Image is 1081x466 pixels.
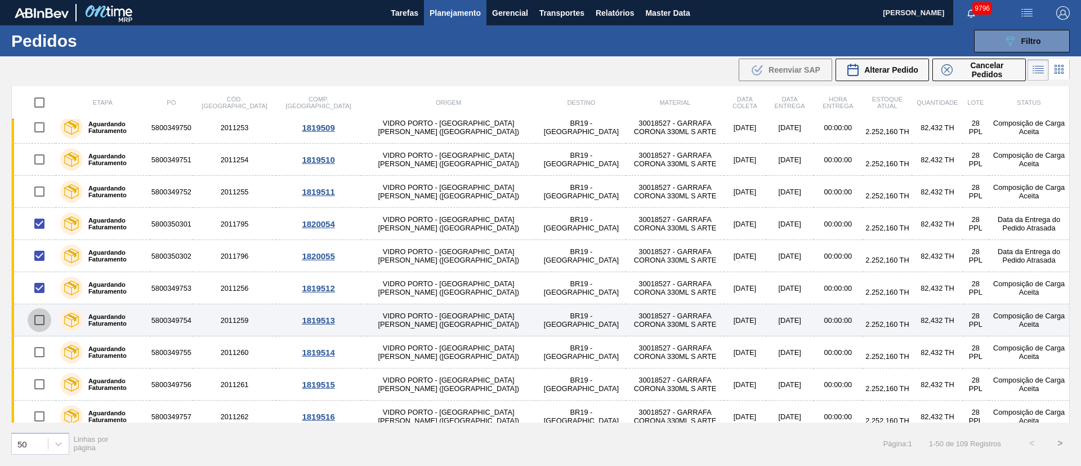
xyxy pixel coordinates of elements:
td: BR19 - [GEOGRAPHIC_DATA] [536,401,626,433]
td: 30018527 - GARRAFA CORONA 330ML S ARTE [626,336,723,369]
td: 5800349753 [150,272,193,304]
td: 2011256 [193,272,276,304]
span: Status [1017,99,1040,106]
span: Alterar Pedido [864,65,918,74]
td: 82,432 TH [912,369,962,401]
td: 5800350301 [150,208,193,240]
div: 1819514 [278,348,359,357]
td: 30018527 - GARRAFA CORONA 330ML S ARTE [626,369,723,401]
td: 82,432 TH [912,208,962,240]
td: 00:00:00 [814,240,863,272]
td: [DATE] [766,208,814,240]
span: Gerencial [492,6,528,20]
td: BR19 - [GEOGRAPHIC_DATA] [536,112,626,144]
td: [DATE] [724,240,766,272]
td: [DATE] [724,176,766,208]
td: 00:00:00 [814,176,863,208]
td: [DATE] [724,401,766,433]
img: userActions [1020,6,1034,20]
button: Filtro [974,30,1070,52]
td: 2011255 [193,176,276,208]
td: BR19 - [GEOGRAPHIC_DATA] [536,240,626,272]
span: Origem [436,99,461,106]
a: Aguardando Faturamento58003503022011796VIDRO PORTO - [GEOGRAPHIC_DATA][PERSON_NAME] ([GEOGRAPHIC_... [12,240,1070,272]
span: 2.252,160 TH [865,127,909,136]
td: [DATE] [766,304,814,336]
td: 30018527 - GARRAFA CORONA 330ML S ARTE [626,401,723,433]
span: Filtro [1021,37,1041,46]
span: Hora Entrega [823,96,853,109]
a: Aguardando Faturamento58003497542011259VIDRO PORTO - [GEOGRAPHIC_DATA][PERSON_NAME] ([GEOGRAPHIC_... [12,304,1070,336]
div: 50 [17,439,27,449]
button: Notificações [953,5,989,21]
span: 2.252,160 TH [865,416,909,425]
td: 2011262 [193,401,276,433]
td: 30018527 - GARRAFA CORONA 330ML S ARTE [626,240,723,272]
td: [DATE] [724,336,766,369]
span: 2.252,160 TH [865,192,909,200]
td: 28 PPL [963,176,989,208]
img: Logout [1056,6,1070,20]
td: 82,432 TH [912,112,962,144]
td: 5800349757 [150,401,193,433]
td: 28 PPL [963,401,989,433]
span: Tarefas [391,6,418,20]
td: 82,432 TH [912,336,962,369]
span: Linhas por página [74,435,109,452]
span: PO [167,99,176,106]
span: 1 - 50 de 109 Registros [929,440,1001,448]
td: 5800349755 [150,336,193,369]
td: VIDRO PORTO - [GEOGRAPHIC_DATA][PERSON_NAME] ([GEOGRAPHIC_DATA]) [361,336,536,369]
div: 1819515 [278,380,359,389]
td: [DATE] [766,369,814,401]
button: Cancelar Pedidos [932,59,1026,81]
button: < [1018,429,1046,458]
td: BR19 - [GEOGRAPHIC_DATA] [536,304,626,336]
td: 28 PPL [963,112,989,144]
span: 2.252,160 TH [865,256,909,264]
td: [DATE] [724,369,766,401]
div: Visão em Cards [1049,59,1070,81]
td: 82,432 TH [912,304,962,336]
span: Comp. [GEOGRAPHIC_DATA] [285,96,351,109]
td: VIDRO PORTO - [GEOGRAPHIC_DATA][PERSON_NAME] ([GEOGRAPHIC_DATA]) [361,144,536,176]
span: Relatórios [596,6,634,20]
td: Composição de Carga Aceita [989,112,1069,144]
td: 28 PPL [963,369,989,401]
h1: Pedidos [11,34,180,47]
td: 5800349751 [150,144,193,176]
button: > [1046,429,1074,458]
span: Página : 1 [883,440,912,448]
td: [DATE] [766,336,814,369]
span: 9796 [972,2,992,15]
div: 1820054 [278,219,359,229]
td: 28 PPL [963,272,989,304]
span: Estoque atual [872,96,903,109]
td: VIDRO PORTO - [GEOGRAPHIC_DATA][PERSON_NAME] ([GEOGRAPHIC_DATA]) [361,208,536,240]
label: Aguardando Faturamento [83,345,145,359]
span: Data coleta [732,96,757,109]
td: VIDRO PORTO - [GEOGRAPHIC_DATA][PERSON_NAME] ([GEOGRAPHIC_DATA]) [361,176,536,208]
td: 2011254 [193,144,276,176]
td: Data da Entrega do Pedido Atrasada [989,208,1069,240]
div: 1819511 [278,187,359,197]
div: Reenviar SAP [739,59,832,81]
span: 2.252,160 TH [865,320,909,329]
a: Aguardando Faturamento58003497562011261VIDRO PORTO - [GEOGRAPHIC_DATA][PERSON_NAME] ([GEOGRAPHIC_... [12,369,1070,401]
td: 82,432 TH [912,176,962,208]
img: TNhmsLtSVTkK8tSr43FrP2fwEKptu5GPRR3wAAAABJRU5ErkJggg== [15,8,69,18]
td: 82,432 TH [912,272,962,304]
span: 2.252,160 TH [865,159,909,168]
span: Transportes [539,6,584,20]
td: 00:00:00 [814,112,863,144]
td: 2011253 [193,112,276,144]
td: [DATE] [724,208,766,240]
button: Alterar Pedido [836,59,929,81]
td: Composição de Carga Aceita [989,401,1069,433]
label: Aguardando Faturamento [83,378,145,391]
a: Aguardando Faturamento58003497532011256VIDRO PORTO - [GEOGRAPHIC_DATA][PERSON_NAME] ([GEOGRAPHIC_... [12,272,1070,304]
td: 5800349754 [150,304,193,336]
td: VIDRO PORTO - [GEOGRAPHIC_DATA][PERSON_NAME] ([GEOGRAPHIC_DATA]) [361,112,536,144]
td: 30018527 - GARRAFA CORONA 330ML S ARTE [626,304,723,336]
